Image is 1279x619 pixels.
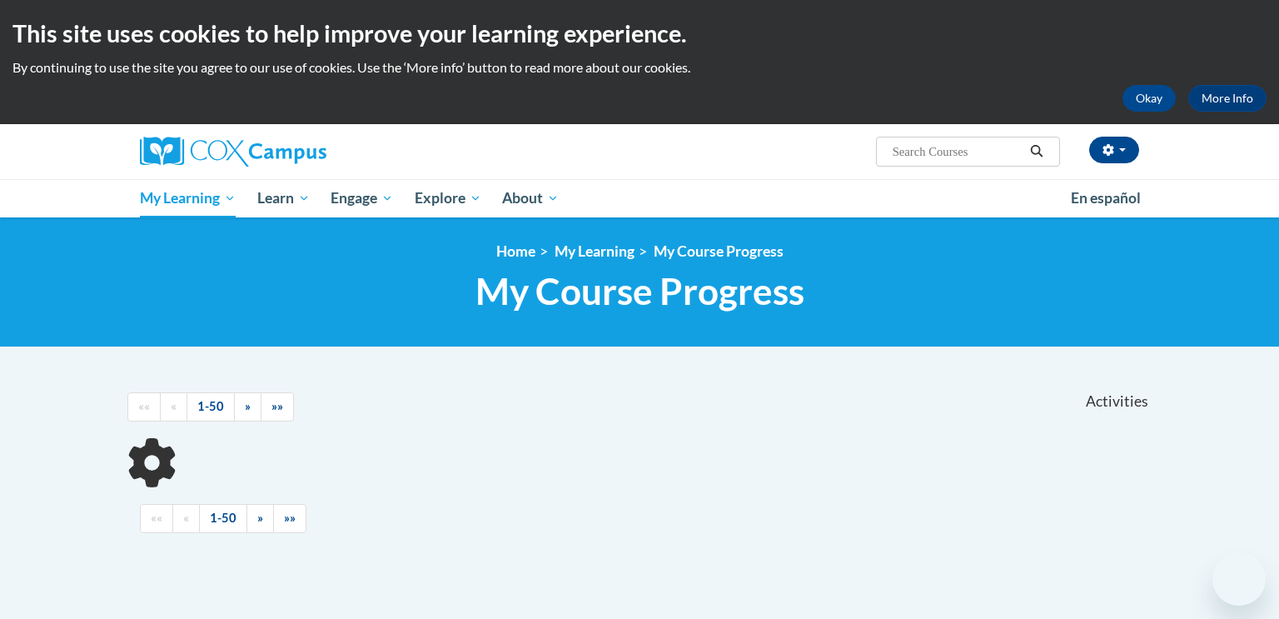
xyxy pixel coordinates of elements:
span: « [171,399,177,413]
a: My Learning [129,179,246,217]
a: Learn [246,179,321,217]
input: Search Courses [891,142,1024,162]
span: »» [284,511,296,525]
span: »» [271,399,283,413]
a: About [492,179,570,217]
a: My Course Progress [654,242,784,260]
img: Cox Campus [140,137,326,167]
a: Cox Campus [140,137,456,167]
button: Okay [1122,85,1176,112]
a: En español [1060,181,1152,216]
span: « [183,511,189,525]
button: Account Settings [1089,137,1139,163]
a: End [261,392,294,422]
a: 1-50 [199,504,247,533]
span: «« [138,399,150,413]
a: Previous [160,392,187,422]
a: Home [496,242,535,260]
a: 1-50 [187,392,235,422]
span: My Learning [140,188,236,208]
button: Search [1024,142,1049,162]
iframe: Button to launch messaging window [1212,552,1266,606]
a: Engage [320,179,404,217]
span: Activities [1086,392,1148,411]
span: Explore [415,188,481,208]
a: Explore [404,179,492,217]
a: My Learning [555,242,635,260]
a: Next [246,504,274,533]
span: About [502,188,559,208]
span: Engage [331,188,393,208]
span: » [257,511,263,525]
a: More Info [1188,85,1267,112]
span: Learn [257,188,310,208]
h2: This site uses cookies to help improve your learning experience. [12,17,1267,50]
p: By continuing to use the site you agree to our use of cookies. Use the ‘More info’ button to read... [12,58,1267,77]
div: Main menu [115,179,1164,217]
span: En español [1071,189,1141,207]
a: Begining [127,392,161,422]
a: Begining [140,504,173,533]
a: Previous [172,504,200,533]
span: » [245,399,251,413]
a: Next [234,392,261,422]
span: My Course Progress [475,269,804,313]
span: «« [151,511,162,525]
a: End [273,504,306,533]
